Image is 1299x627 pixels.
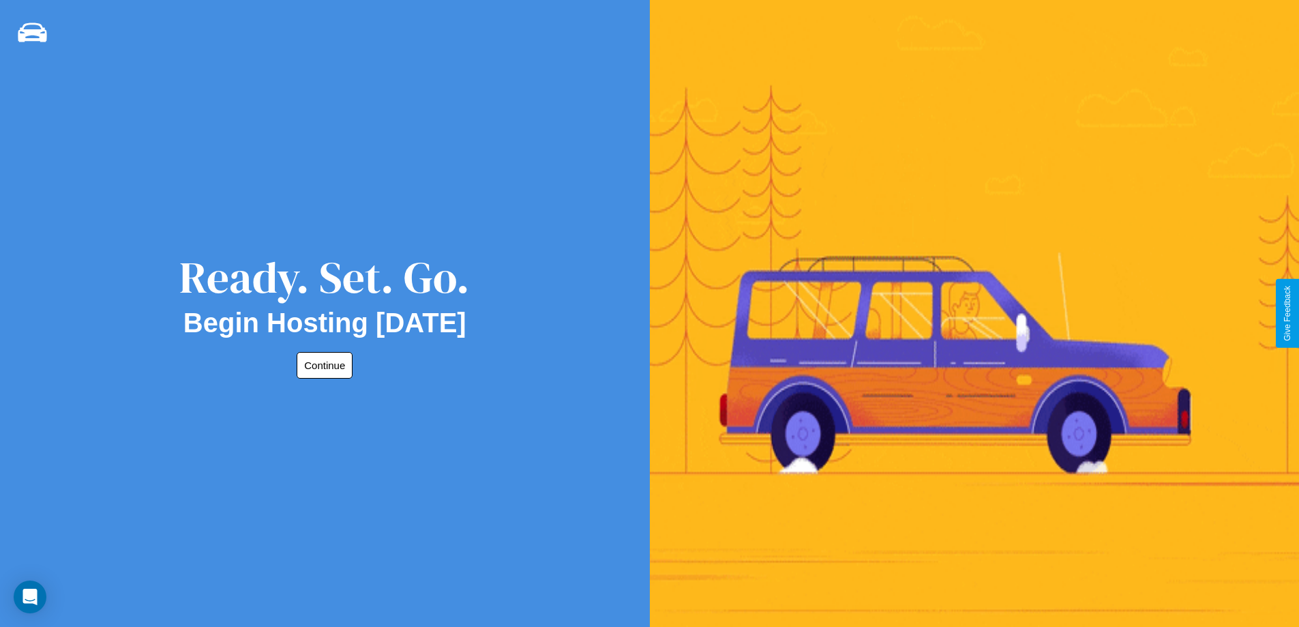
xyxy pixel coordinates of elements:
h2: Begin Hosting [DATE] [183,308,466,338]
div: Give Feedback [1283,286,1292,341]
div: Open Intercom Messenger [14,581,46,613]
div: Ready. Set. Go. [179,247,470,308]
button: Continue [297,352,353,379]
